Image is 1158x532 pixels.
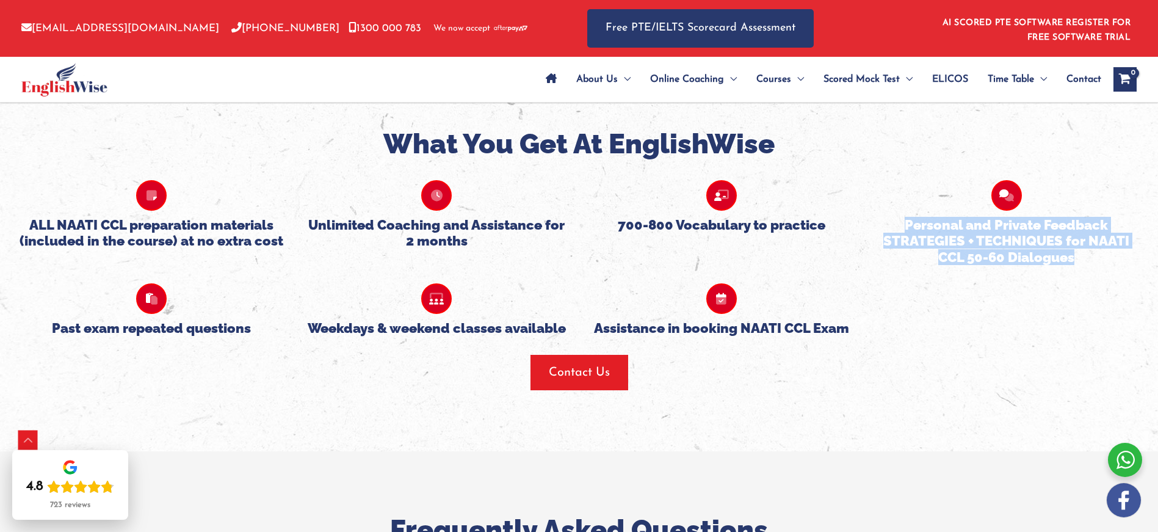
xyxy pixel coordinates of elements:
[1113,67,1137,92] a: View Shopping Cart, empty
[231,23,339,34] a: [PHONE_NUMBER]
[566,58,640,101] a: About UsMenu Toggle
[549,364,610,381] span: Contact Us
[922,58,978,101] a: ELICOS
[1034,58,1047,101] span: Menu Toggle
[9,126,1149,162] h2: What You Get At EnglishWise
[587,9,814,48] a: Free PTE/IELTS Scorecard Assessment
[588,217,855,233] h5: 700-800 Vocabulary to practice
[433,23,490,35] span: We now accept
[50,500,90,510] div: 723 reviews
[618,58,631,101] span: Menu Toggle
[26,478,43,495] div: 4.8
[18,320,285,336] h5: Past exam repeated questions
[978,58,1057,101] a: Time TableMenu Toggle
[21,23,219,34] a: [EMAIL_ADDRESS][DOMAIN_NAME]
[935,9,1137,48] aside: Header Widget 1
[724,58,737,101] span: Menu Toggle
[943,18,1131,42] a: AI SCORED PTE SOFTWARE REGISTER FOR FREE SOFTWARE TRIAL
[1066,58,1101,101] span: Contact
[588,320,855,336] h5: Assistance in booking NAATI CCL Exam
[640,58,747,101] a: Online CoachingMenu Toggle
[814,58,922,101] a: Scored Mock TestMenu Toggle
[536,58,1101,101] nav: Site Navigation: Main Menu
[18,217,285,249] h5: ALL NAATI CCL preparation materials (included in the course) at no extra cost
[26,478,114,495] div: Rating: 4.8 out of 5
[650,58,724,101] span: Online Coaching
[823,58,900,101] span: Scored Mock Test
[900,58,913,101] span: Menu Toggle
[756,58,791,101] span: Courses
[988,58,1034,101] span: Time Table
[303,217,570,249] h5: Unlimited Coaching and Assistance for 2 months
[747,58,814,101] a: CoursesMenu Toggle
[303,320,570,336] h5: Weekdays & weekend classes available
[494,25,527,32] img: Afterpay-Logo
[21,63,107,97] img: cropped-ew-logo
[576,58,618,101] span: About Us
[1107,483,1141,517] img: white-facebook.png
[1057,58,1101,101] a: Contact
[791,58,804,101] span: Menu Toggle
[873,217,1140,265] h5: Personal and Private Feedback STRATEGIES + TECHNIQUES for NAATI CCL 50-60 Dialogues
[932,58,968,101] span: ELICOS
[349,23,421,34] a: 1300 000 783
[530,355,628,390] button: Contact Us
